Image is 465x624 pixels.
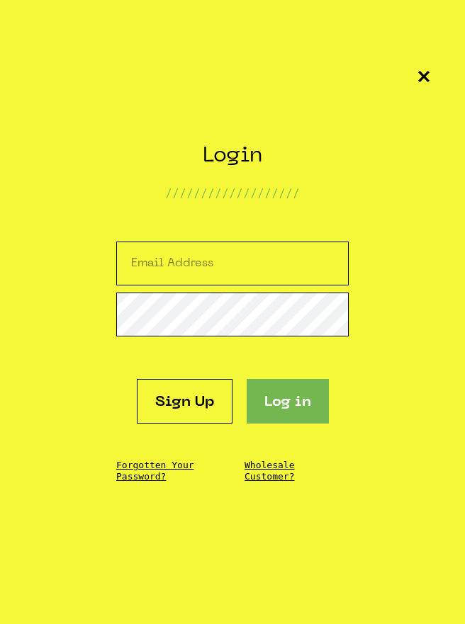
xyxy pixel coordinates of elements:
[245,460,294,482] a: Wholesale Customer?
[116,242,349,285] input: Email Address
[116,460,194,482] a: Forgotten Your Password?
[165,143,300,170] h2: Login
[247,379,329,424] button: Log in
[165,184,300,201] p: ///////////////////
[137,379,232,424] a: Sign Up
